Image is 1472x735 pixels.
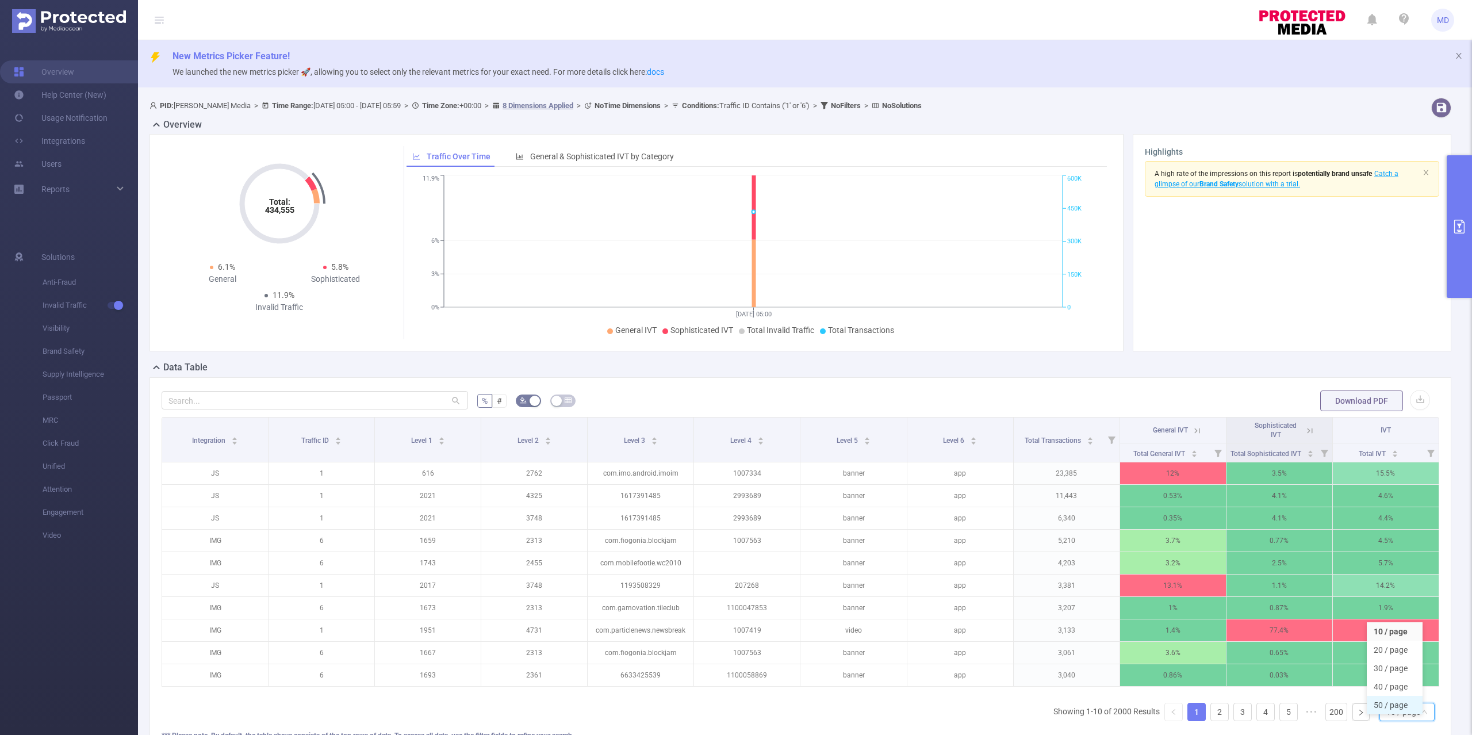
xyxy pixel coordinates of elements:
p: 2993689 [694,485,800,507]
span: Total General IVT [1133,450,1187,458]
tspan: 434,555 [264,205,294,215]
p: 2021 [375,485,481,507]
p: app [907,575,1013,596]
u: 8 Dimensions Applied [503,101,573,110]
li: 30 / page [1367,659,1423,677]
span: % [482,396,488,405]
span: Total Sophisticated IVT [1230,450,1303,458]
tspan: [DATE] 05:00 [736,311,772,318]
a: 2 [1211,703,1228,721]
button: icon: close [1423,166,1429,179]
i: icon: caret-down [1191,453,1198,456]
p: 1.4% [1120,619,1226,641]
i: icon: close [1423,169,1429,176]
p: 2313 [481,597,587,619]
p: 2361 [481,664,587,686]
p: banner [800,485,906,507]
p: 616 [375,462,481,484]
p: 1007563 [694,642,800,664]
i: icon: caret-down [1391,453,1398,456]
span: Visibility [43,317,138,340]
span: Supply Intelligence [43,363,138,386]
span: General IVT [1153,426,1188,434]
p: 1673 [375,597,481,619]
span: is [1293,170,1372,178]
a: Help Center (New) [14,83,106,106]
p: 2313 [481,530,587,552]
p: 12% [1120,462,1226,484]
p: com.gamovation.tileclub [588,597,693,619]
li: Next Page [1352,703,1370,721]
p: app [907,507,1013,529]
p: 5.7% [1333,552,1439,574]
b: Conditions : [682,101,719,110]
h2: Overview [163,118,202,132]
span: Total IVT [1359,450,1387,458]
div: Sort [757,435,764,442]
p: video [800,619,906,641]
p: 1% [1120,597,1226,619]
div: Sort [1191,449,1198,455]
button: Download PDF [1320,391,1403,411]
i: icon: bg-colors [520,397,527,404]
div: Sort [545,435,551,442]
span: IVT [1381,426,1391,434]
span: > [251,101,262,110]
a: 5 [1280,703,1297,721]
tspan: 450K [1067,205,1082,212]
span: Click Fraud [43,432,138,455]
i: icon: caret-down [651,440,657,443]
p: com.imo.android.imoim [588,462,693,484]
p: 3,381 [1014,575,1120,596]
p: banner [800,507,906,529]
p: 6633425539 [588,664,693,686]
span: Attention [43,478,138,501]
p: 3,040 [1014,664,1120,686]
p: JS [162,507,268,529]
i: Filter menu [1210,443,1226,462]
li: 1 [1187,703,1206,721]
p: 2762 [481,462,587,484]
span: New Metrics Picker Feature! [172,51,290,62]
p: 4.2% [1333,642,1439,664]
p: 1617391485 [588,485,693,507]
a: 4 [1257,703,1274,721]
div: Sophisticated [279,273,393,285]
p: IMG [162,619,268,641]
p: 4731 [481,619,587,641]
p: 0.89% [1333,664,1439,686]
p: app [907,597,1013,619]
p: app [907,619,1013,641]
p: 3,133 [1014,619,1120,641]
p: app [907,664,1013,686]
p: 1667 [375,642,481,664]
div: Sort [1087,435,1094,442]
span: # [497,396,502,405]
p: 1193508329 [588,575,693,596]
p: 4325 [481,485,587,507]
p: 2021 [375,507,481,529]
p: 6 [269,597,374,619]
button: icon: close [1455,49,1463,62]
p: 6 [269,530,374,552]
p: 1659 [375,530,481,552]
p: 15.5% [1333,462,1439,484]
span: 6.1% [218,262,235,271]
span: Invalid Traffic [43,294,138,317]
span: Passport [43,386,138,409]
p: app [907,462,1013,484]
p: JS [162,462,268,484]
i: icon: caret-up [757,435,764,439]
span: 5.8% [331,262,348,271]
span: MRC [43,409,138,432]
p: 2993689 [694,507,800,529]
p: app [907,485,1013,507]
span: Total Invalid Traffic [747,326,814,335]
p: 1007419 [694,619,800,641]
p: 3,061 [1014,642,1120,664]
tspan: 600K [1067,175,1082,183]
p: app [907,552,1013,574]
p: com.fiogonia.blockjam [588,530,693,552]
tspan: 0 [1067,304,1071,311]
i: icon: caret-up [438,435,444,439]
